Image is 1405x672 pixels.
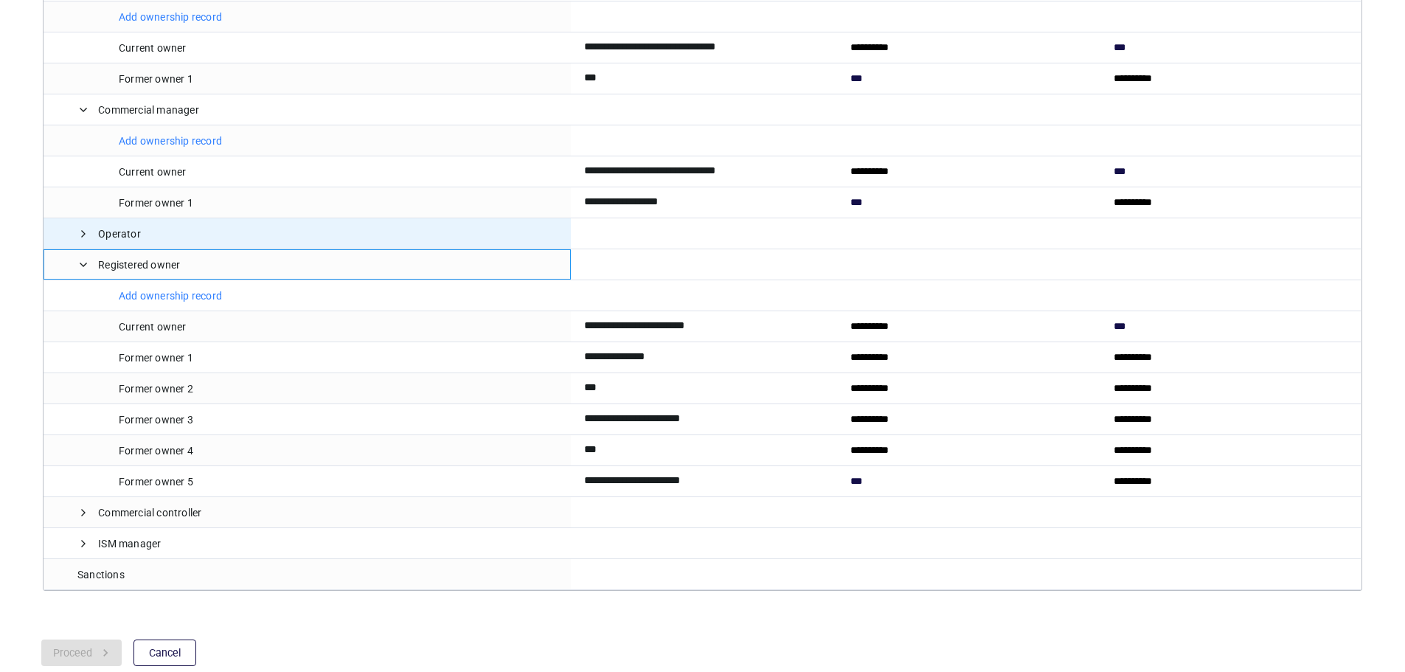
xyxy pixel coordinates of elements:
[98,250,180,280] div: Registered owner
[119,157,212,187] div: Current owner
[119,188,218,218] div: Former owner 1
[119,312,212,342] div: Current owner
[119,290,222,302] span: Add ownership record
[119,343,218,373] div: Former owner 1
[119,436,218,466] div: Former owner 4
[44,559,1361,590] div: Press SPACE to select this row.
[98,529,161,559] div: ISM manager
[119,11,222,23] span: Add ownership record
[98,219,141,249] div: Operator
[1342,606,1394,661] iframe: Chat
[98,498,201,528] div: Commercial controller
[77,560,125,590] div: Sanctions
[133,640,196,666] button: Cancel
[119,135,222,147] span: Add ownership record
[119,405,218,435] div: Former owner 3
[119,33,212,63] div: Current owner
[119,374,218,404] div: Former owner 2
[119,64,218,94] div: Former owner 1
[149,644,181,662] p: Cancel
[119,467,218,497] div: Former owner 5
[98,95,199,125] div: Commercial manager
